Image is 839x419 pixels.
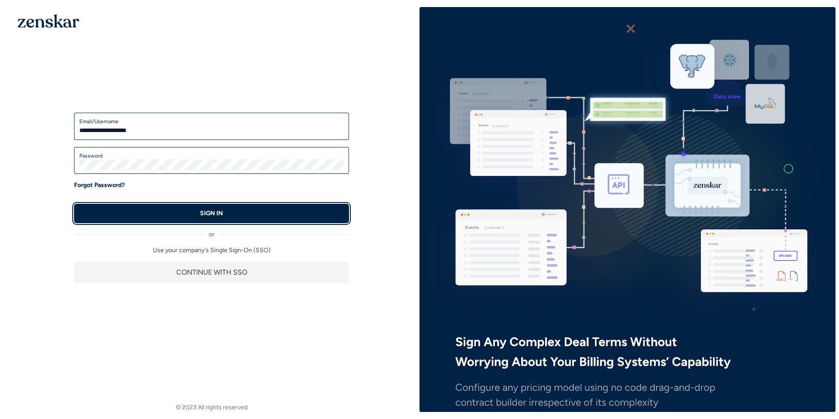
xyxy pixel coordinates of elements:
[74,223,349,239] div: or
[74,262,349,283] button: CONTINUE WITH SSO
[79,118,344,125] label: Email/Username
[74,181,125,190] a: Forgot Password?
[79,152,344,159] label: Password
[4,403,419,412] footer: © 2023 All rights reserved
[74,246,349,255] p: Use your company's Single Sign-On (SSO)
[18,14,79,28] img: 1OGAJ2xQqyY4LXKgY66KYq0eOWRCkrZdAb3gUhuVAqdWPZE9SRJmCz+oDMSn4zDLXe31Ii730ItAGKgCKgCCgCikA4Av8PJUP...
[74,204,349,223] button: SIGN IN
[200,209,223,218] p: SIGN IN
